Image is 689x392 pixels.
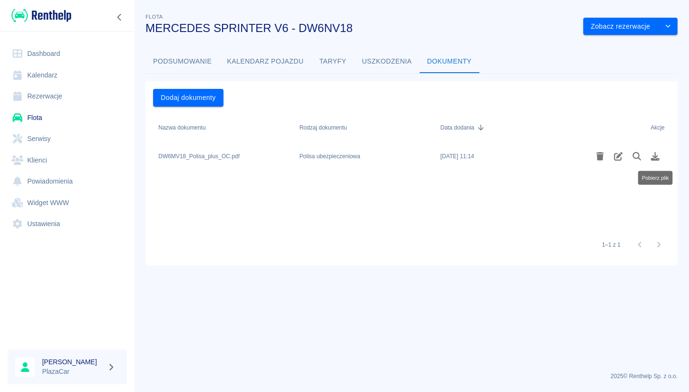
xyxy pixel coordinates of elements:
[145,50,220,73] button: Podsumowanie
[112,11,127,23] button: Zwiń nawigację
[295,114,436,141] div: Rodzaj dokumentu
[42,367,103,377] p: PlazaCar
[8,150,127,171] a: Klienci
[435,114,577,141] div: Data dodania
[311,50,355,73] button: Taryfy
[42,357,103,367] h6: [PERSON_NAME]
[8,43,127,65] a: Dashboard
[646,148,665,164] button: Pobierz plik
[8,192,127,214] a: Widget WWW
[220,50,311,73] button: Kalendarz pojazdu
[638,171,673,185] div: Pobierz plik
[8,8,71,23] a: Renthelp logo
[11,8,71,23] img: Renthelp logo
[154,114,295,141] div: Nazwa dokumentu
[591,148,610,164] button: Usuń plik
[158,152,240,161] div: DW6MV18_Polisa_plus_OC.pdf
[658,18,678,35] button: drop-down
[583,18,658,35] button: Zobacz rezerwacje
[145,14,163,20] span: Flota
[8,213,127,235] a: Ustawienia
[609,148,628,164] button: Edytuj rodzaj dokumentu
[355,50,420,73] button: Uszkodzenia
[153,89,223,107] button: Dodaj dokumenty
[8,128,127,150] a: Serwisy
[577,114,669,141] div: Akcje
[8,86,127,107] a: Rezerwacje
[474,121,488,134] button: Sort
[651,114,665,141] div: Akcje
[300,114,347,141] div: Rodzaj dokumentu
[145,22,576,35] h3: MERCEDES SPRINTER V6 - DW6NV18
[158,114,206,141] div: Nazwa dokumentu
[300,152,360,161] div: Polisa ubezpieczeniowa
[8,107,127,129] a: Flota
[8,65,127,86] a: Kalendarz
[602,240,621,249] p: 1–1 z 1
[440,114,474,141] div: Data dodania
[145,372,678,381] p: 2025 © Renthelp Sp. z o.o.
[8,171,127,192] a: Powiadomienia
[628,148,646,164] button: Podgląd pliku
[420,50,479,73] button: Dokumenty
[440,152,474,161] div: 13 maj 2025, 11:14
